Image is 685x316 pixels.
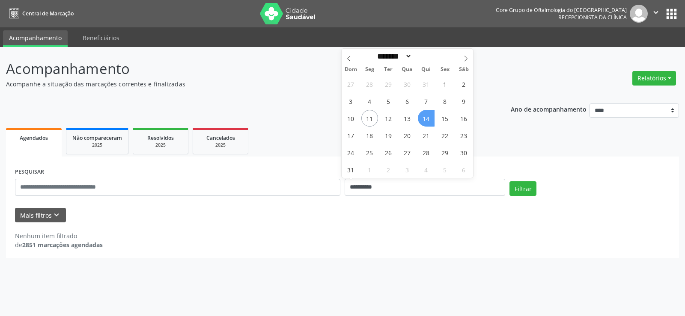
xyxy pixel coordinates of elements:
span: Agosto 7, 2025 [418,93,435,109]
span: Agosto 19, 2025 [380,127,397,144]
span: Agosto 24, 2025 [342,144,359,161]
button:  [648,5,664,23]
span: Cancelados [206,134,235,142]
span: Dom [342,67,360,72]
p: Acompanhe a situação das marcações correntes e finalizadas [6,80,477,89]
a: Beneficiários [77,30,125,45]
i: keyboard_arrow_down [52,210,61,220]
span: Agosto 3, 2025 [342,93,359,109]
span: Setembro 6, 2025 [456,161,472,178]
span: Agosto 13, 2025 [399,110,416,127]
span: Agosto 18, 2025 [361,127,378,144]
span: Agosto 4, 2025 [361,93,378,109]
span: Agosto 30, 2025 [456,144,472,161]
div: de [15,240,103,249]
div: 2025 [139,142,182,148]
a: Acompanhamento [3,30,68,47]
strong: 2851 marcações agendadas [22,241,103,249]
span: Recepcionista da clínica [558,14,627,21]
span: Central de Marcação [22,10,74,17]
span: Agosto 9, 2025 [456,93,472,109]
span: Julho 29, 2025 [380,76,397,92]
span: Sex [435,67,454,72]
i:  [651,8,661,17]
span: Não compareceram [72,134,122,142]
span: Agosto 21, 2025 [418,127,435,144]
span: Agosto 15, 2025 [437,110,453,127]
span: Agosto 23, 2025 [456,127,472,144]
div: Gore Grupo de Oftalmologia do [GEOGRAPHIC_DATA] [496,6,627,14]
a: Central de Marcação [6,6,74,21]
span: Qua [398,67,417,72]
span: Agosto 11, 2025 [361,110,378,127]
span: Agendados [20,134,48,142]
select: Month [375,52,412,61]
span: Sáb [454,67,473,72]
span: Ter [379,67,398,72]
span: Agosto 5, 2025 [380,93,397,109]
span: Agosto 26, 2025 [380,144,397,161]
span: Agosto 14, 2025 [418,110,435,127]
span: Qui [417,67,435,72]
div: 2025 [199,142,242,148]
span: Agosto 22, 2025 [437,127,453,144]
span: Setembro 5, 2025 [437,161,453,178]
div: 2025 [72,142,122,148]
span: Agosto 20, 2025 [399,127,416,144]
label: PESQUISAR [15,165,44,179]
span: Agosto 28, 2025 [418,144,435,161]
span: Agosto 31, 2025 [342,161,359,178]
img: img [630,5,648,23]
button: Filtrar [509,181,536,196]
span: Agosto 1, 2025 [437,76,453,92]
span: Setembro 3, 2025 [399,161,416,178]
span: Agosto 29, 2025 [437,144,453,161]
input: Year [412,52,440,61]
span: Agosto 17, 2025 [342,127,359,144]
p: Acompanhamento [6,58,477,80]
span: Agosto 27, 2025 [399,144,416,161]
span: Setembro 4, 2025 [418,161,435,178]
span: Setembro 1, 2025 [361,161,378,178]
span: Agosto 2, 2025 [456,76,472,92]
p: Ano de acompanhamento [511,103,587,114]
span: Julho 27, 2025 [342,76,359,92]
span: Seg [360,67,379,72]
span: Julho 30, 2025 [399,76,416,92]
div: Nenhum item filtrado [15,231,103,240]
span: Agosto 10, 2025 [342,110,359,127]
span: Agosto 8, 2025 [437,93,453,109]
button: Mais filtroskeyboard_arrow_down [15,208,66,223]
span: Agosto 12, 2025 [380,110,397,127]
span: Agosto 6, 2025 [399,93,416,109]
span: Agosto 16, 2025 [456,110,472,127]
span: Julho 28, 2025 [361,76,378,92]
button: apps [664,6,679,21]
span: Resolvidos [147,134,174,142]
button: Relatórios [632,71,676,86]
span: Setembro 2, 2025 [380,161,397,178]
span: Julho 31, 2025 [418,76,435,92]
span: Agosto 25, 2025 [361,144,378,161]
